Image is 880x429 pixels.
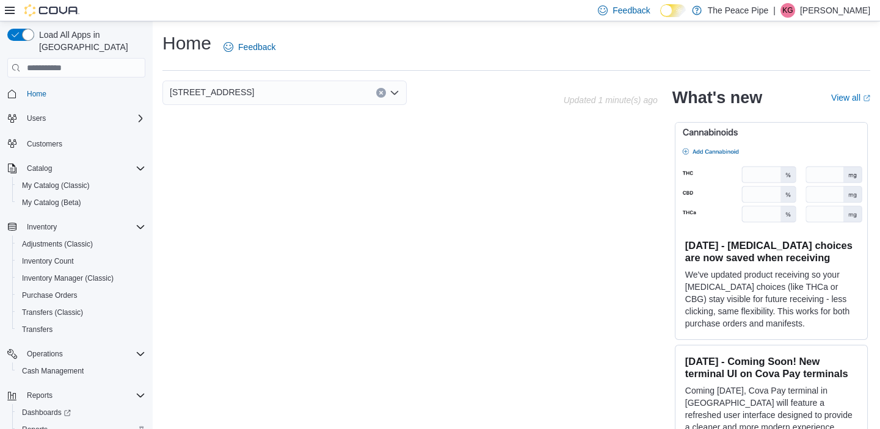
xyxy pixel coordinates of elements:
[17,322,145,337] span: Transfers
[685,239,857,264] h3: [DATE] - [MEDICAL_DATA] choices are now saved when receiving
[2,218,150,236] button: Inventory
[17,254,145,269] span: Inventory Count
[22,161,57,176] button: Catalog
[17,271,118,286] a: Inventory Manager (Classic)
[22,137,67,151] a: Customers
[17,322,57,337] a: Transfers
[2,345,150,362] button: Operations
[22,290,78,300] span: Purchase Orders
[22,198,81,207] span: My Catalog (Beta)
[27,139,62,149] span: Customers
[22,366,84,376] span: Cash Management
[22,161,145,176] span: Catalog
[782,3,793,18] span: KG
[2,134,150,152] button: Customers
[170,85,254,99] span: [STREET_ADDRESS]
[17,405,76,420] a: Dashboards
[17,364,145,378] span: Cash Management
[17,305,145,320] span: Transfers (Classic)
[12,287,150,304] button: Purchase Orders
[17,237,98,251] a: Adjustments (Classic)
[27,89,46,99] span: Home
[22,325,53,334] span: Transfers
[660,17,661,18] span: Dark Mode
[12,304,150,321] button: Transfers (Classic)
[22,239,93,249] span: Adjustments (Classic)
[22,111,51,126] button: Users
[34,29,145,53] span: Load All Apps in [GEOGRAPHIC_DATA]
[27,114,46,123] span: Users
[708,3,769,18] p: The Peace Pipe
[660,4,686,17] input: Dark Mode
[613,4,650,16] span: Feedback
[22,87,51,101] a: Home
[27,391,53,400] span: Reports
[685,355,857,380] h3: [DATE] - Coming Soon! New terminal UI on Cova Pay terminals
[17,271,145,286] span: Inventory Manager (Classic)
[22,111,145,126] span: Users
[12,321,150,338] button: Transfers
[672,88,762,107] h2: What's new
[17,288,145,303] span: Purchase Orders
[12,253,150,270] button: Inventory Count
[12,404,150,421] a: Dashboards
[238,41,275,53] span: Feedback
[2,160,150,177] button: Catalog
[800,3,870,18] p: [PERSON_NAME]
[22,86,145,101] span: Home
[17,178,145,193] span: My Catalog (Classic)
[22,408,71,417] span: Dashboards
[17,195,145,210] span: My Catalog (Beta)
[12,194,150,211] button: My Catalog (Beta)
[12,236,150,253] button: Adjustments (Classic)
[17,288,82,303] a: Purchase Orders
[162,31,211,56] h1: Home
[17,364,89,378] a: Cash Management
[12,362,150,380] button: Cash Management
[863,95,870,102] svg: External link
[22,308,83,317] span: Transfers (Classic)
[390,88,399,98] button: Open list of options
[22,135,145,151] span: Customers
[22,220,145,234] span: Inventory
[219,35,280,59] a: Feedback
[2,387,150,404] button: Reports
[564,95,658,105] p: Updated 1 minute(s) ago
[27,349,63,359] span: Operations
[17,305,88,320] a: Transfers (Classic)
[22,347,145,361] span: Operations
[17,254,79,269] a: Inventory Count
[17,178,95,193] a: My Catalog (Classic)
[22,388,145,403] span: Reports
[12,270,150,287] button: Inventory Manager (Classic)
[780,3,795,18] div: Katie Gordon
[17,237,145,251] span: Adjustments (Classic)
[22,388,57,403] button: Reports
[22,220,62,234] button: Inventory
[22,256,74,266] span: Inventory Count
[773,3,776,18] p: |
[2,110,150,127] button: Users
[27,222,57,232] span: Inventory
[27,164,52,173] span: Catalog
[24,4,79,16] img: Cova
[22,273,114,283] span: Inventory Manager (Classic)
[17,195,86,210] a: My Catalog (Beta)
[831,93,870,103] a: View allExternal link
[22,347,68,361] button: Operations
[2,85,150,103] button: Home
[376,88,386,98] button: Clear input
[17,405,145,420] span: Dashboards
[685,269,857,330] p: We've updated product receiving so your [MEDICAL_DATA] choices (like THCa or CBG) stay visible fo...
[22,181,90,190] span: My Catalog (Classic)
[12,177,150,194] button: My Catalog (Classic)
